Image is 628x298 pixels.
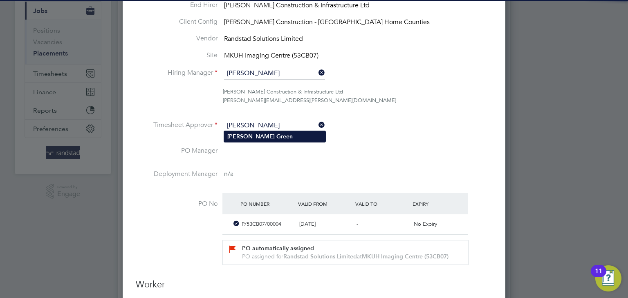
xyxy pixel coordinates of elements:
[136,69,218,77] label: Hiring Manager
[296,196,353,211] div: Valid From
[224,35,303,43] span: Randstad Solutions Limited
[136,121,218,129] label: Timesheet Approver
[136,147,218,155] label: PO Manager
[227,133,275,140] b: [PERSON_NAME]
[224,18,430,26] span: [PERSON_NAME] Construction - [GEOGRAPHIC_DATA] Home Counties
[296,218,353,231] div: [DATE]
[224,170,233,178] span: n/a
[595,265,621,291] button: Open Resource Center, 11 new notifications
[136,34,218,43] label: Vendor
[224,120,325,132] input: Search for...
[136,18,218,26] label: Client Config
[136,200,218,208] label: PO No
[283,253,357,260] b: Randstad Solutions Limited
[595,271,602,282] div: 11
[242,253,458,260] div: PO assigned for at
[353,218,410,231] div: -
[223,96,492,105] div: [PERSON_NAME][EMAIL_ADDRESS][PERSON_NAME][DOMAIN_NAME]
[224,1,370,9] span: [PERSON_NAME] Construction & Infrastructure Ltd
[136,1,218,9] label: End Hirer
[238,218,296,231] div: P/53CB07/00004
[353,196,410,211] div: Valid To
[224,67,325,80] input: Search for...
[362,253,449,260] b: MKUH Imaging Centre (53CB07)
[136,170,218,178] label: Deployment Manager
[276,133,293,140] b: Green
[238,196,296,211] div: PO Number
[242,245,314,252] b: PO automatically assigned
[223,88,343,95] span: [PERSON_NAME] Construction & Infrastructure Ltd
[136,51,218,60] label: Site
[224,51,318,60] span: MKUH Imaging Centre (53CB07)
[136,279,492,297] h3: Worker
[410,218,468,231] div: No Expiry
[410,196,468,211] div: Expiry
